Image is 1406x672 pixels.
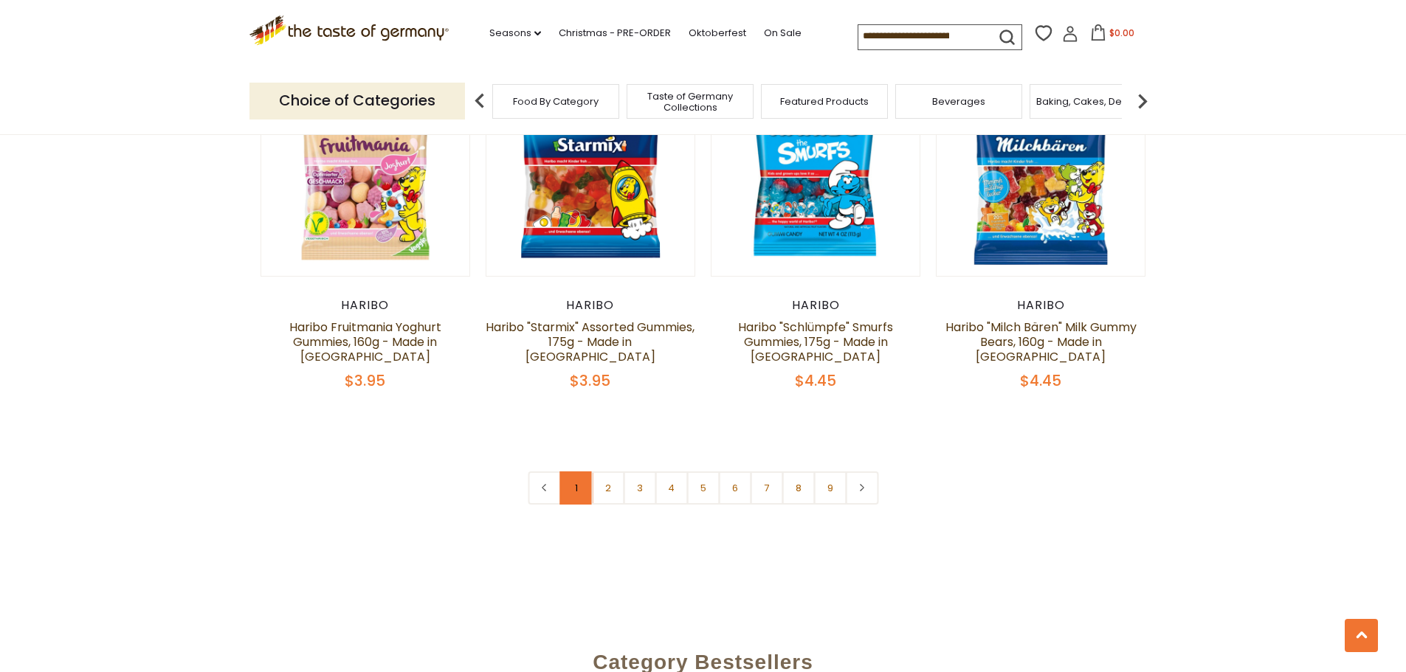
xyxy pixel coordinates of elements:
span: $4.45 [1020,370,1061,391]
span: $3.95 [570,370,610,391]
div: Haribo [711,298,921,313]
span: $0.00 [1109,27,1134,39]
div: Haribo [486,298,696,313]
img: Haribo "Milch Bären" Milk Gummy Bears, 160g - Made in Germany [937,67,1145,276]
a: 7 [750,471,783,505]
span: $3.95 [345,370,385,391]
div: Haribo [261,298,471,313]
a: On Sale [764,25,802,41]
img: previous arrow [465,86,494,116]
a: 6 [718,471,751,505]
a: 9 [813,471,847,505]
p: Choice of Categories [249,83,465,119]
a: Haribo "Milch Bären" Milk Gummy Bears, 160g - Made in [GEOGRAPHIC_DATA] [945,319,1137,365]
a: 2 [591,471,624,505]
div: Haribo [936,298,1146,313]
a: Christmas - PRE-ORDER [559,25,671,41]
img: next arrow [1128,86,1157,116]
img: Haribo "Starmix" Assorted Gummies, 175g - Made in Germany [486,67,695,276]
a: 8 [782,471,815,505]
a: 3 [623,471,656,505]
a: Beverages [932,96,985,107]
a: 1 [559,471,593,505]
a: Seasons [489,25,541,41]
a: 4 [655,471,688,505]
a: 5 [686,471,720,505]
img: Haribo Fruitmania Yoghurt Gummies, 160g - Made in Germany [261,67,470,276]
a: Haribo "Schlümpfe" Smurfs Gummies, 175g - Made in [GEOGRAPHIC_DATA] [738,319,893,365]
a: Taste of Germany Collections [631,91,749,113]
span: $4.45 [795,370,836,391]
button: $0.00 [1081,24,1144,46]
img: Haribo "Schlümpfe" Smurfs Gummies, 175g - Made in Germany [711,67,920,276]
a: Haribo Fruitmania Yoghurt Gummies, 160g - Made in [GEOGRAPHIC_DATA] [289,319,441,365]
a: Baking, Cakes, Desserts [1036,96,1151,107]
a: Oktoberfest [689,25,746,41]
a: Food By Category [513,96,599,107]
a: Featured Products [780,96,869,107]
a: Haribo "Starmix" Assorted Gummies, 175g - Made in [GEOGRAPHIC_DATA] [486,319,695,365]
